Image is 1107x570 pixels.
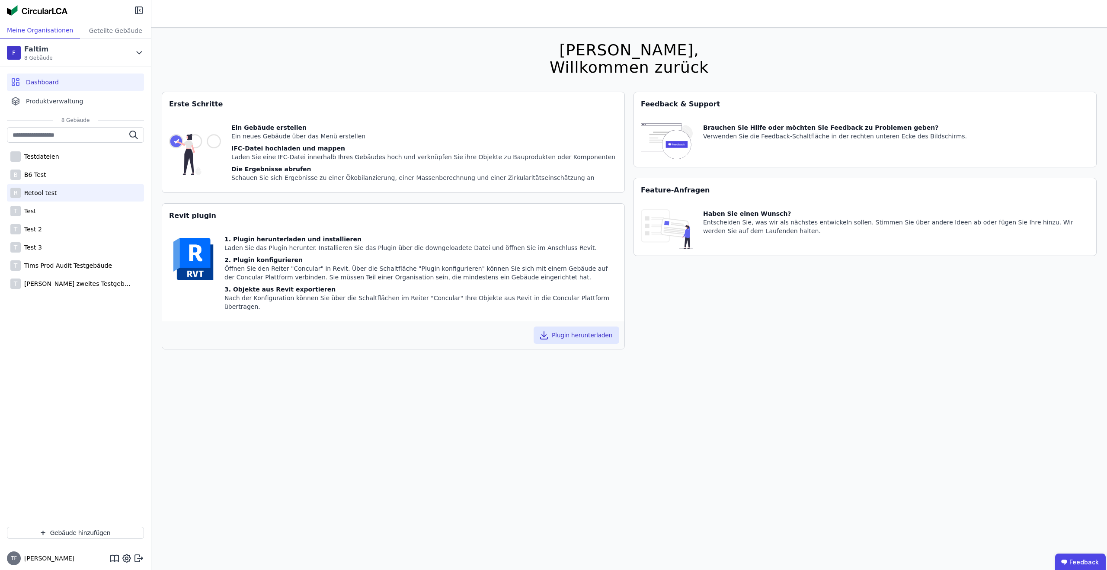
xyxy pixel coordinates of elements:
button: Gebäude hinzufügen [7,527,144,539]
div: Revit plugin [162,204,624,228]
div: Verwenden Sie die Feedback-Schaltfläche in der rechten unteren Ecke des Bildschirms. [703,132,967,141]
div: Feature-Anfragen [634,178,1096,202]
div: T [10,260,21,271]
div: B6 Test [21,170,46,179]
div: Geteilte Gebäude [80,22,151,38]
span: Produktverwaltung [26,97,83,106]
div: Entscheiden Sie, was wir als nächstes entwickeln sollen. Stimmen Sie über andere Ideen ab oder fü... [703,218,1089,235]
div: Die Ergebnisse abrufen [231,165,615,173]
div: Nach der Konfiguration können Sie über die Schaltflächen im Reiter "Concular" Ihre Objekte aus Re... [224,294,617,311]
div: 2. Plugin konfigurieren [224,256,617,264]
div: Schauen Sie sich Ergebnisse zu einer Ökobilanzierung, einer Massenberechnung und einer Zirkularit... [231,173,615,182]
button: Plugin herunterladen [534,327,619,344]
span: [PERSON_NAME] [21,554,74,563]
img: feature_request_tile-UiXE1qGU.svg [641,209,693,249]
div: IFC-Datei hochladen und mappen [231,144,615,153]
div: R [10,188,21,198]
span: Dashboard [26,78,59,86]
div: [PERSON_NAME] zweites Testgebäude [21,279,133,288]
img: getting_started_tile-DrF_GRSv.svg [169,123,221,186]
div: Ein neues Gebäude über das Menü erstellen [231,132,615,141]
div: T [10,224,21,234]
div: Willkommen zurück [550,59,709,76]
div: Test 2 [21,225,42,234]
div: Öffnen Sie den Reiter "Concular" in Revit. Über die Schaltfläche "Plugin konfigurieren" können Si... [224,264,617,282]
div: Ein Gebäude erstellen [231,123,615,132]
span: TF [11,556,17,561]
span: 8 Gebäude [53,117,99,124]
div: 3. Objekte aus Revit exportieren [224,285,617,294]
div: Feedback & Support [634,92,1096,116]
div: T [10,206,21,216]
div: Haben Sie einen Wunsch? [703,209,1089,218]
img: feedback-icon-HCTs5lye.svg [641,123,693,160]
div: Testdateien [21,152,59,161]
div: Test 3 [21,243,42,252]
div: Test [21,207,36,215]
img: revit-YwGVQcbs.svg [169,235,218,283]
div: Erste Schritte [162,92,624,116]
span: 8 Gebäude [24,54,53,61]
div: F [7,46,21,60]
div: T [10,279,21,289]
div: Retool test [21,189,57,197]
div: T [10,242,21,253]
div: [PERSON_NAME], [550,42,709,59]
div: 1. Plugin herunterladen und installieren [224,235,617,243]
div: Tims Prod Audit Testgebäude [21,261,112,270]
div: Laden Sie das Plugin herunter. Installieren Sie das Plugin über die downgeloadete Datei und öffne... [224,243,617,252]
div: Brauchen Sie Hilfe oder möchten Sie Feedback zu Problemen geben? [703,123,967,132]
div: Laden Sie eine IFC-Datei innerhalb Ihres Gebäudes hoch und verknüpfen Sie ihre Objekte zu Bauprod... [231,153,615,161]
div: Faltim [24,44,53,54]
div: B [10,170,21,180]
img: Concular [7,5,67,16]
